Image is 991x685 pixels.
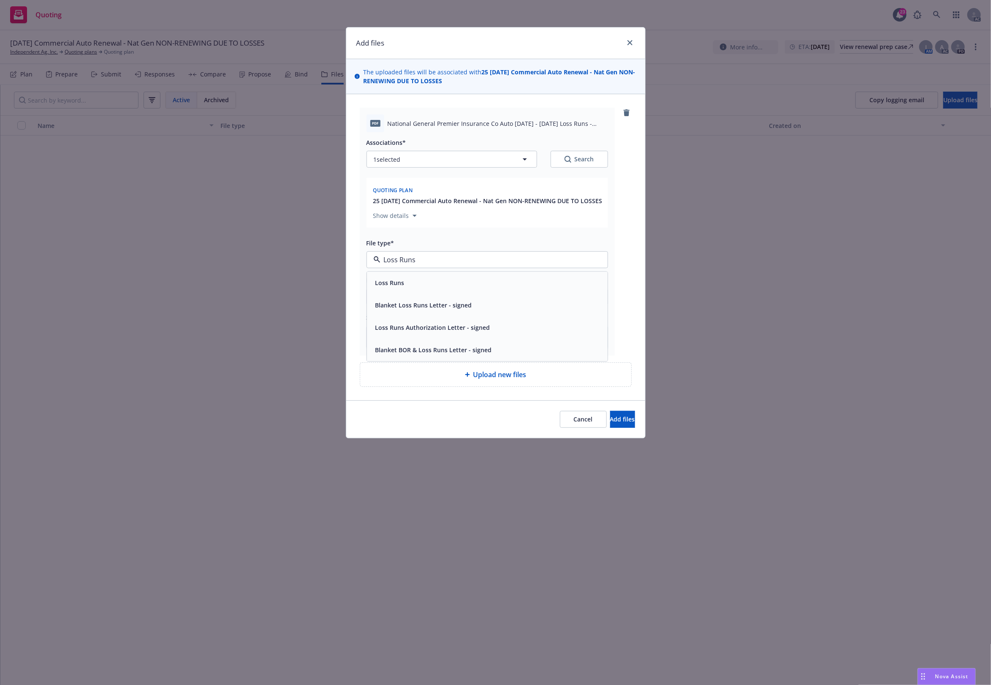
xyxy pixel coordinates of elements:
button: Blanket Loss Runs Letter - signed [375,301,472,310]
button: Cancel [560,411,607,428]
button: Loss Runs [375,278,405,287]
span: Cancel [574,415,593,423]
button: Add files [610,411,635,428]
span: Associations* [367,139,406,147]
div: Upload new files [360,362,632,387]
button: SearchSearch [551,151,608,168]
button: Loss Runs Authorization Letter - signed [375,323,490,332]
span: Upload new files [473,370,527,380]
button: 1selected [367,151,537,168]
span: 1 selected [374,155,401,164]
h1: Add files [356,38,385,49]
button: Show details [370,211,420,221]
input: Filter by keyword [380,255,591,265]
span: National General Premier Insurance Co Auto [DATE] - [DATE] Loss Runs - Valued [DATE].pdf [388,119,608,128]
button: 25 [DATE] Commercial Auto Renewal - Nat Gen NON-RENEWING DUE TO LOSSES [373,196,603,205]
div: Search [565,155,594,163]
div: Drag to move [918,669,929,685]
svg: Search [565,156,571,163]
span: Nova Assist [935,673,969,680]
span: Add files [610,415,635,423]
span: Quoting plan [373,187,413,194]
button: Nova Assist [918,668,976,685]
span: File type* [367,239,394,247]
strong: 25 [DATE] Commercial Auto Renewal - Nat Gen NON-RENEWING DUE TO LOSSES [363,68,635,85]
a: close [625,38,635,48]
a: remove [622,108,632,118]
span: The uploaded files will be associated with [363,68,637,85]
button: Blanket BOR & Loss Runs Letter - signed [375,345,492,354]
span: pdf [370,120,380,126]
